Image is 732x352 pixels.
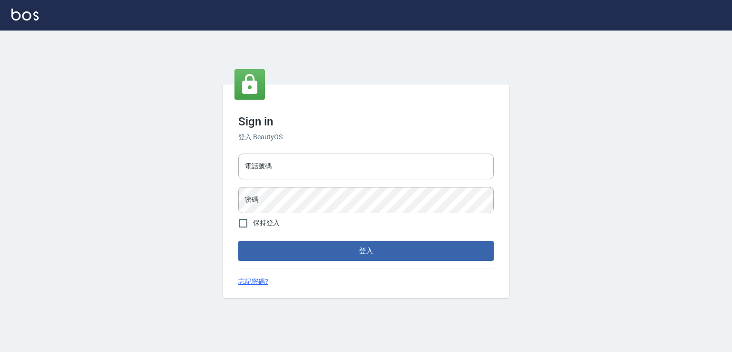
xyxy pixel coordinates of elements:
[253,218,280,228] span: 保持登入
[238,115,494,128] h3: Sign in
[238,241,494,261] button: 登入
[238,132,494,142] h6: 登入 BeautyOS
[11,9,39,21] img: Logo
[238,277,268,287] a: 忘記密碼?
